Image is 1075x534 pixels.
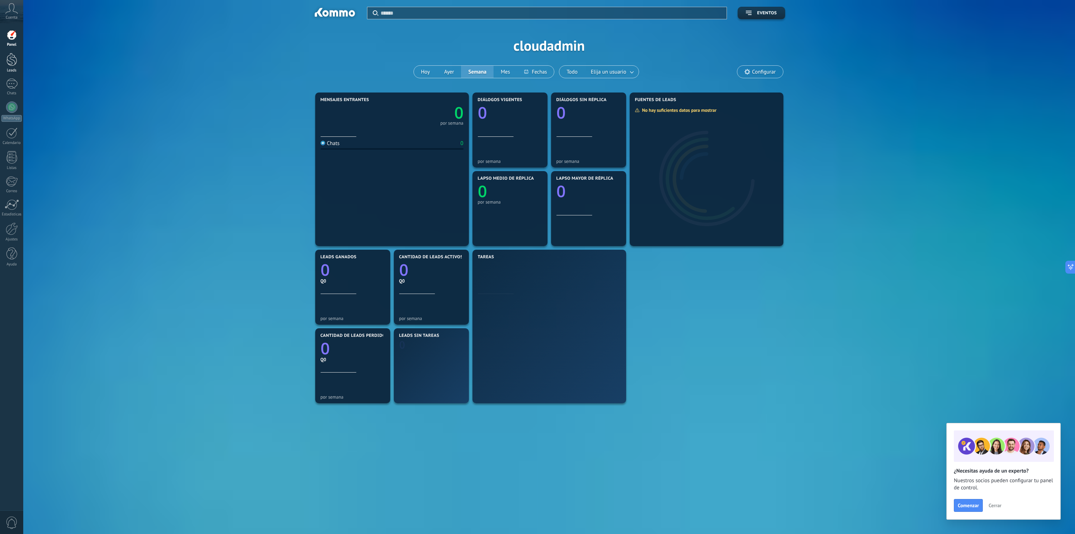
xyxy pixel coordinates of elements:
[556,180,566,202] text: 0
[392,102,464,124] a: 0
[589,67,628,77] span: Elija un usuario
[738,7,785,19] button: Eventos
[585,66,639,78] button: Elija un usuario
[478,176,534,181] span: Lapso medio de réplica
[1,237,22,242] div: Ajustes
[321,98,369,103] span: Mensajes entrantes
[559,66,585,78] button: Todo
[989,503,1001,508] span: Cerrar
[985,500,1005,511] button: Cerrar
[321,255,357,260] span: Leads ganados
[321,278,385,284] div: Q0
[1,141,22,145] div: Calendario
[454,102,464,124] text: 0
[1,68,22,73] div: Leads
[1,212,22,217] div: Estadísticas
[478,159,542,164] div: por semana
[321,140,340,147] div: Chats
[321,141,325,145] img: Chats
[635,98,677,103] span: Fuentes de leads
[460,140,463,147] div: 0
[1,189,22,194] div: Correo
[321,333,388,338] span: Cantidad de leads perdidos
[399,278,464,284] div: Q0
[461,66,494,78] button: Semana
[954,468,1053,474] h2: ¿Necesitas ayuda de un experto?
[321,316,385,321] div: por semana
[556,176,613,181] span: Lapso mayor de réplica
[414,66,437,78] button: Hoy
[6,15,18,20] span: Cuenta
[757,11,777,16] span: Eventos
[958,503,979,508] span: Comenzar
[321,394,385,400] div: por semana
[1,262,22,267] div: Ayuda
[1,166,22,170] div: Listas
[556,159,621,164] div: por semana
[321,338,385,359] a: 0
[399,333,439,338] span: Leads sin tareas
[399,255,463,260] span: Cantidad de leads activos
[399,259,408,281] text: 0
[321,259,330,281] text: 0
[399,316,464,321] div: por semana
[478,199,542,205] div: por semana
[1,43,22,47] div: Panel
[440,121,464,125] div: por semana
[517,66,554,78] button: Fechas
[478,255,494,260] span: Tareas
[1,91,22,96] div: Chats
[399,338,405,352] text: 0
[399,259,464,281] a: 0
[478,180,487,202] text: 0
[1,115,22,122] div: WhatsApp
[954,477,1053,491] span: Nuestros socios pueden configurar tu panel de control.
[321,356,385,363] div: Q0
[494,66,517,78] button: Mes
[478,98,522,103] span: Diálogos vigentes
[635,107,722,113] div: No hay suficientes datos para mostrar
[752,69,776,75] span: Configurar
[321,259,385,281] a: 0
[437,66,461,78] button: Ayer
[556,102,566,124] text: 0
[478,102,487,124] text: 0
[321,338,330,359] text: 0
[954,499,983,512] button: Comenzar
[556,98,607,103] span: Diálogos sin réplica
